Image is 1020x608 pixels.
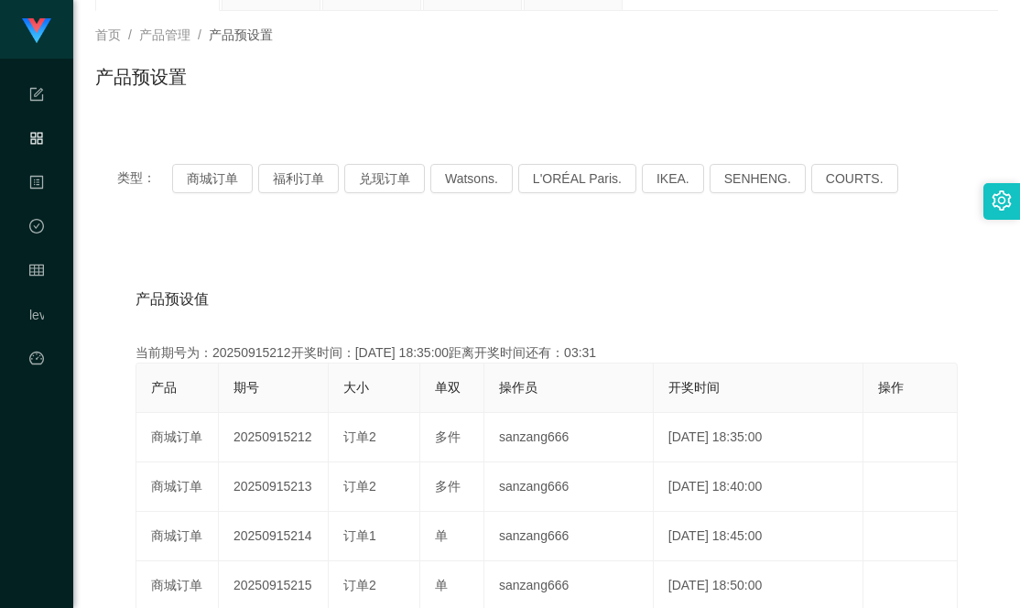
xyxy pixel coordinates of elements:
[343,429,376,444] span: 订单2
[435,380,461,395] span: 单双
[518,164,636,193] button: L'ORÉAL Paris.
[117,164,172,193] span: 类型：
[29,167,44,203] i: 图标: profile
[95,27,121,42] span: 首页
[29,211,44,247] i: 图标: check-circle-o
[484,512,654,561] td: sanzang666
[139,27,190,42] span: 产品管理
[710,164,806,193] button: SENHENG.
[343,528,376,543] span: 订单1
[233,380,259,395] span: 期号
[430,164,513,193] button: Watsons.
[136,288,209,310] span: 产品预设值
[654,512,863,561] td: [DATE] 18:45:00
[29,341,44,526] a: 图标: dashboard平台首页
[219,512,329,561] td: 20250915214
[29,264,44,427] span: 会员管理
[343,578,376,592] span: 订单2
[136,413,219,462] td: 商城订单
[172,164,253,193] button: 商城订单
[344,164,425,193] button: 兑现订单
[654,462,863,512] td: [DATE] 18:40:00
[668,380,720,395] span: 开奖时间
[219,462,329,512] td: 20250915213
[29,79,44,115] i: 图标: form
[343,380,369,395] span: 大小
[258,164,339,193] button: 福利订单
[29,297,44,333] a: level
[136,512,219,561] td: 商城订单
[484,413,654,462] td: sanzang666
[198,27,201,42] span: /
[811,164,898,193] button: COURTS.
[435,429,461,444] span: 多件
[29,220,44,383] span: 数据中心
[484,462,654,512] td: sanzang666
[95,63,187,91] h1: 产品预设置
[435,578,448,592] span: 单
[151,380,177,395] span: 产品
[136,462,219,512] td: 商城订单
[642,164,704,193] button: IKEA.
[435,479,461,494] span: 多件
[992,190,1012,211] i: 图标: setting
[499,380,537,395] span: 操作员
[29,176,44,339] span: 内容中心
[654,413,863,462] td: [DATE] 18:35:00
[128,27,132,42] span: /
[219,413,329,462] td: 20250915212
[29,88,44,251] span: 系统配置
[136,343,958,363] div: 当前期号为：20250915212开奖时间：[DATE] 18:35:00距离开奖时间还有：03:31
[29,255,44,291] i: 图标: table
[29,123,44,159] i: 图标: appstore-o
[29,132,44,295] span: 产品管理
[22,18,51,44] img: logo.9652507e.png
[209,27,273,42] span: 产品预设置
[343,479,376,494] span: 订单2
[878,380,904,395] span: 操作
[435,528,448,543] span: 单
